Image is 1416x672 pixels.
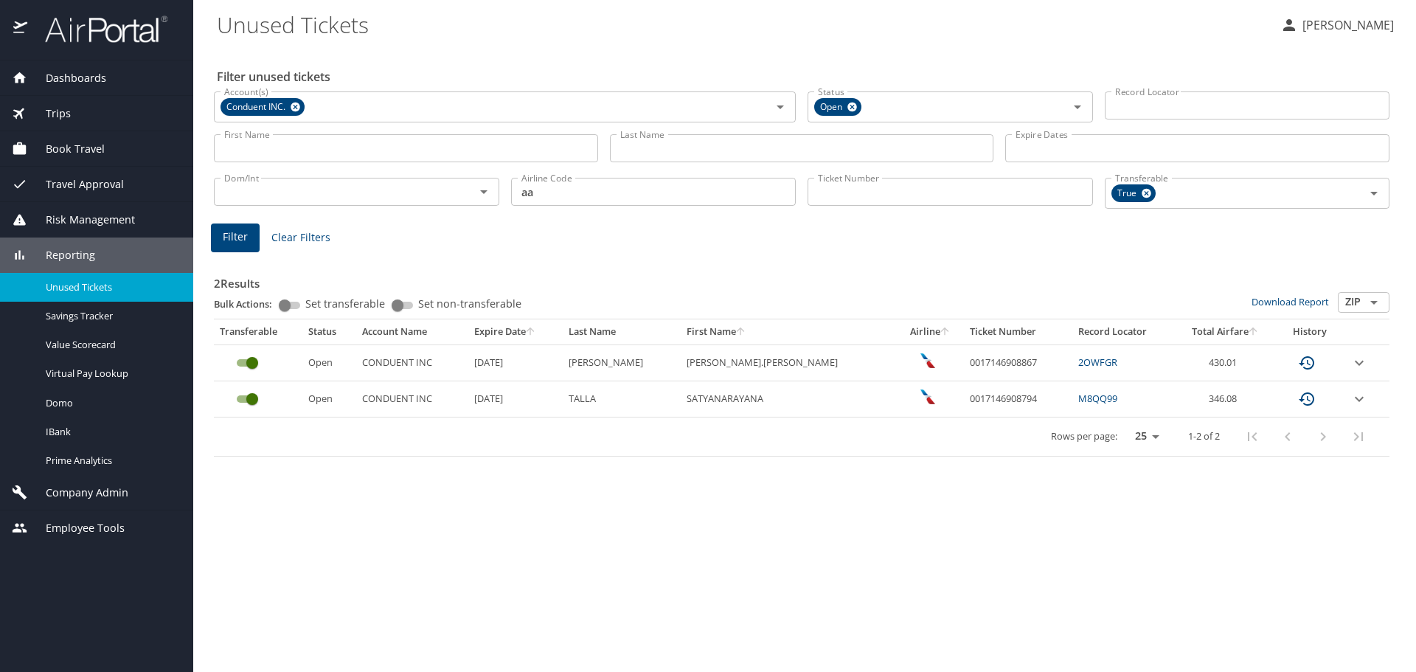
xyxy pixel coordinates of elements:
[940,328,951,337] button: sort
[13,15,29,44] img: icon-airportal.png
[920,389,935,404] img: American Airlines
[1051,432,1117,441] p: Rows per page:
[221,98,305,116] div: Conduent INC.
[302,381,356,418] td: Open
[46,338,176,352] span: Value Scorecard
[897,319,964,344] th: Airline
[1123,425,1165,447] select: rows per page
[356,319,468,344] th: Account Name
[220,325,296,339] div: Transferable
[964,344,1072,381] td: 0017146908867
[214,266,1389,292] h3: 2 Results
[27,141,105,157] span: Book Travel
[1176,344,1277,381] td: 430.01
[46,454,176,468] span: Prime Analytics
[681,381,897,418] td: SATYANARAYANA
[221,100,294,115] span: Conduent INC.
[468,381,563,418] td: [DATE]
[1249,328,1259,337] button: sort
[27,105,71,122] span: Trips
[1067,97,1088,117] button: Open
[1176,319,1277,344] th: Total Airfare
[27,176,124,193] span: Travel Approval
[27,520,125,536] span: Employee Tools
[563,344,681,381] td: [PERSON_NAME]
[964,381,1072,418] td: 0017146908794
[681,319,897,344] th: First Name
[27,485,128,501] span: Company Admin
[271,229,330,247] span: Clear Filters
[214,319,1389,457] table: custom pagination table
[46,367,176,381] span: Virtual Pay Lookup
[356,381,468,418] td: CONDUENT INC
[356,344,468,381] td: CONDUENT INC
[468,344,563,381] td: [DATE]
[563,381,681,418] td: TALLA
[27,247,95,263] span: Reporting
[46,425,176,439] span: IBank
[920,353,935,368] img: wUYAEN7r47F0eX+AAAAAElFTkSuQmCC
[1364,183,1384,204] button: Open
[526,328,536,337] button: sort
[1072,319,1175,344] th: Record Locator
[770,97,791,117] button: Open
[27,212,135,228] span: Risk Management
[1276,319,1344,344] th: History
[214,297,284,311] p: Bulk Actions:
[302,344,356,381] td: Open
[563,319,681,344] th: Last Name
[1350,390,1368,408] button: expand row
[305,299,385,309] span: Set transferable
[46,396,176,410] span: Domo
[1078,392,1117,405] a: M8QQ99
[46,309,176,323] span: Savings Tracker
[1188,432,1220,441] p: 1-2 of 2
[468,319,563,344] th: Expire Date
[1298,16,1394,34] p: [PERSON_NAME]
[29,15,167,44] img: airportal-logo.png
[1252,295,1329,308] a: Download Report
[964,319,1072,344] th: Ticket Number
[736,328,746,337] button: sort
[418,299,521,309] span: Set non-transferable
[217,65,1392,89] h2: Filter unused tickets
[223,228,248,246] span: Filter
[1176,381,1277,418] td: 346.08
[1078,356,1117,369] a: 2OWFGR
[1350,354,1368,372] button: expand row
[302,319,356,344] th: Status
[473,181,494,202] button: Open
[27,70,106,86] span: Dashboards
[211,224,260,252] button: Filter
[1111,184,1156,202] div: True
[814,98,861,116] div: Open
[681,344,897,381] td: [PERSON_NAME].[PERSON_NAME]
[265,224,336,252] button: Clear Filters
[1364,292,1384,313] button: Open
[46,280,176,294] span: Unused Tickets
[814,100,851,115] span: Open
[217,1,1268,47] h1: Unused Tickets
[1111,186,1145,201] span: True
[1274,12,1400,38] button: [PERSON_NAME]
